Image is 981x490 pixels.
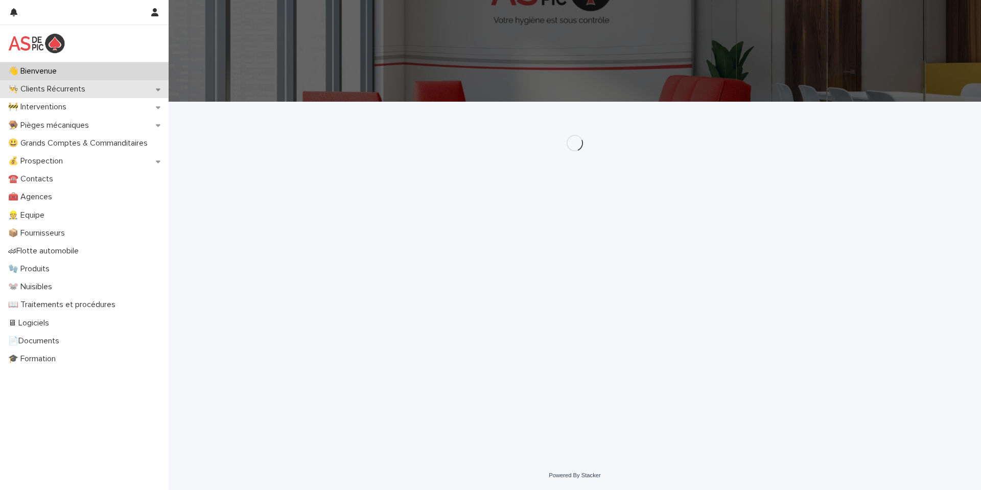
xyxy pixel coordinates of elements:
[4,102,75,112] p: 🚧 Interventions
[8,33,65,54] img: yKcqic14S0S6KrLdrqO6
[4,84,94,94] p: 👨‍🍳 Clients Récurrents
[4,211,53,220] p: 👷 Equipe
[549,472,600,478] a: Powered By Stacker
[4,318,57,328] p: 🖥 Logiciels
[4,156,71,166] p: 💰 Prospection
[4,192,60,202] p: 🧰 Agences
[4,174,61,184] p: ☎️ Contacts
[4,264,58,274] p: 🧤 Produits
[4,354,64,364] p: 🎓 Formation
[4,121,97,130] p: 🪤 Pièges mécaniques
[4,336,67,346] p: 📄Documents
[4,300,124,310] p: 📖 Traitements et procédures
[4,228,73,238] p: 📦 Fournisseurs
[4,66,65,76] p: 👋 Bienvenue
[4,282,60,292] p: 🐭 Nuisibles
[4,246,87,256] p: 🏎Flotte automobile
[4,138,156,148] p: 😃 Grands Comptes & Commanditaires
